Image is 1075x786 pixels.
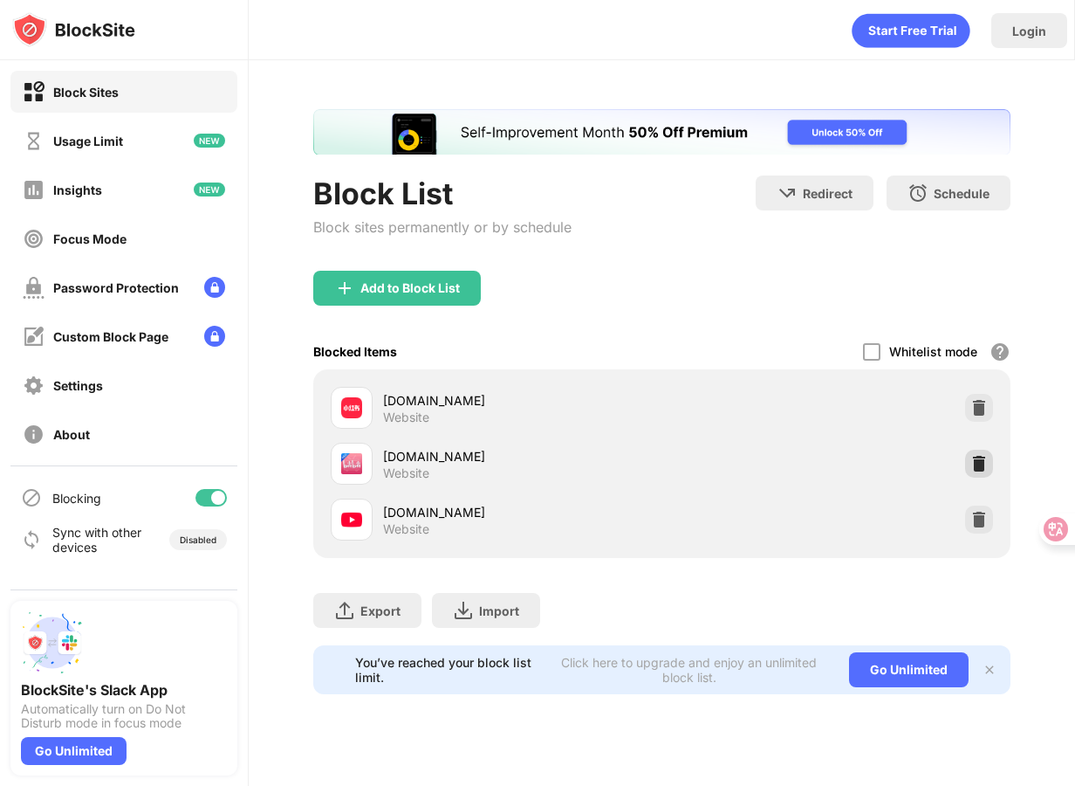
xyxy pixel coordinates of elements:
div: Import [479,603,519,618]
div: Custom Block Page [53,329,168,344]
img: lock-menu.svg [204,326,225,347]
div: [DOMAIN_NAME] [383,503,662,521]
div: Block Sites [53,85,119,100]
div: Focus Mode [53,231,127,246]
div: Automatically turn on Do Not Disturb mode in focus mode [21,702,227,730]
img: lock-menu.svg [204,277,225,298]
div: Redirect [803,186,852,201]
div: Block List [313,176,572,211]
div: Blocked Items [313,344,397,359]
div: Click here to upgrade and enjoy an unlimited block list. [551,655,828,685]
img: settings-off.svg [23,375,45,396]
div: Blocking [52,491,101,506]
div: [DOMAIN_NAME] [383,391,662,410]
img: logo-blocksite.svg [12,12,135,47]
img: favicons [341,397,362,418]
img: time-usage-off.svg [23,130,45,152]
img: new-icon.svg [194,183,225,196]
img: focus-off.svg [23,228,45,250]
img: password-protection-off.svg [23,277,45,299]
img: sync-icon.svg [21,529,42,550]
div: Disabled [180,534,216,545]
div: Go Unlimited [21,737,127,765]
div: Block sites permanently or by schedule [313,218,572,236]
div: animation [852,13,970,48]
img: blocking-icon.svg [21,487,42,508]
div: Website [383,465,429,481]
div: Usage Limit [53,134,123,148]
img: push-slack.svg [21,611,84,674]
div: Settings [53,378,103,393]
div: Insights [53,183,102,197]
div: You’ve reached your block list limit. [355,655,540,685]
img: insights-off.svg [23,179,45,201]
img: x-button.svg [983,663,996,677]
div: Website [383,521,429,537]
img: new-icon.svg [194,134,225,148]
div: Schedule [934,186,989,201]
img: block-on.svg [23,81,45,103]
iframe: Sign in with Google Dialog [716,17,1058,178]
div: Password Protection [53,280,179,295]
iframe: Banner [313,109,1010,155]
div: BlockSite's Slack App [21,681,227,699]
div: About [53,427,90,442]
img: favicons [341,453,362,474]
div: Export [360,603,401,618]
div: Website [383,410,429,425]
img: about-off.svg [23,424,45,445]
div: [DOMAIN_NAME] [383,447,662,465]
div: Add to Block List [360,281,460,295]
img: customize-block-page-off.svg [23,326,45,348]
img: favicons [341,509,362,530]
div: Whitelist mode [889,344,977,359]
div: Go Unlimited [849,652,969,687]
div: Sync with other devices [52,525,142,555]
